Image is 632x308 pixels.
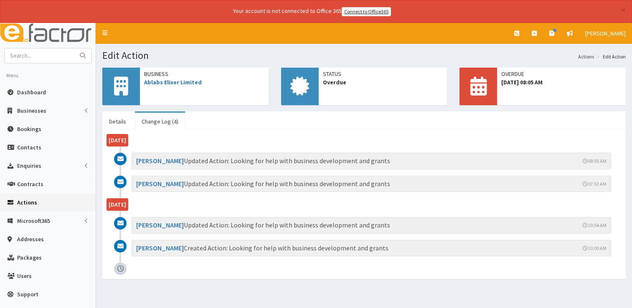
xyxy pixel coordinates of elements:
span: Support [17,290,38,298]
input: Search... [5,48,75,63]
span: OVERDUE [501,70,622,78]
span: [DATE] [107,134,128,146]
span: Actions [17,199,37,206]
span: Contracts [17,180,43,188]
a: [PERSON_NAME] [136,179,184,188]
a: [PERSON_NAME] [136,221,184,229]
span: Packages [17,254,42,261]
span: Enquiries [17,162,41,169]
a: Details [102,113,133,130]
span: [DATE] 08:05 AM [501,78,622,86]
span: Contacts [17,144,41,151]
a: [PERSON_NAME] [136,244,184,252]
span: 10:00 AM [579,240,611,256]
span: Business [144,70,264,78]
a: [PERSON_NAME] [136,157,184,165]
div: Your account is not connected to Office 365 [68,7,556,16]
span: Microsoft365 [17,217,50,225]
span: 07:53 AM [579,176,611,192]
h3: Updated Action: Looking for help with business development and grants [132,153,611,169]
span: Status [323,70,443,78]
a: Change Log (4) [135,113,185,130]
span: 08:05 AM [579,153,611,169]
a: Actions [578,53,594,60]
span: 10:54 AM [579,217,611,233]
span: [DATE] [107,198,128,211]
h3: Updated Action: Looking for help with business development and grants [132,176,611,192]
span: Businesses [17,107,46,114]
button: × [621,6,626,15]
span: Users [17,272,32,280]
li: Edit Action [595,53,626,60]
h1: Edit Action [102,50,626,61]
span: [PERSON_NAME] [585,30,626,37]
h3: Created Action: Looking for help with business development and grants [132,240,611,256]
a: Connect to Office365 [342,7,391,16]
a: Ablabs Elixer Limited [144,78,202,86]
span: Bookings [17,125,41,133]
span: Addresses [17,235,44,243]
h3: Updated Action: Looking for help with business development and grants [132,217,611,233]
span: Overdue [323,78,443,86]
a: [PERSON_NAME] [579,23,632,44]
span: Dashboard [17,88,46,96]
